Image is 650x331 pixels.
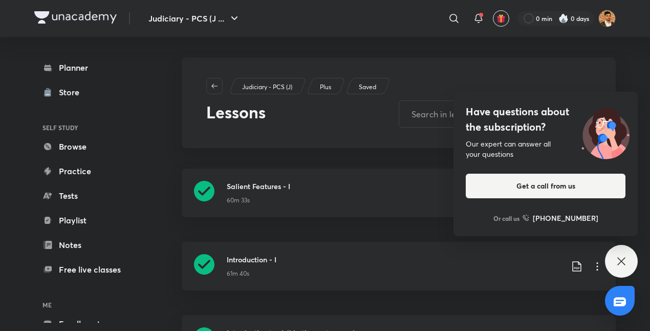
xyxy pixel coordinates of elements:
[399,101,561,127] input: Search in lessons
[206,102,399,128] h2: Lessons
[34,210,153,231] a: Playlist
[598,10,616,27] img: Ashish Chhawari
[34,235,153,255] a: Notes
[466,174,625,198] button: Get a call from us
[227,269,249,278] p: 61m 40s
[359,82,376,92] p: Saved
[558,13,569,24] img: streak
[496,14,506,23] img: avatar
[34,296,153,314] h6: ME
[182,169,616,230] a: Salient Features - I60m 33s
[59,86,85,98] div: Store
[34,11,117,26] a: Company Logo
[227,181,562,192] h3: Salient Features - I
[533,213,598,223] h6: [PHONE_NUMBER]
[34,161,153,181] a: Practice
[318,82,333,92] a: Plus
[142,8,247,29] button: Judiciary - PCS (J ...
[34,11,117,24] img: Company Logo
[493,10,509,27] button: avatar
[493,214,519,223] p: Or call us
[34,136,153,157] a: Browse
[357,82,378,92] a: Saved
[241,82,294,92] a: Judiciary - PCS (J)
[227,196,250,205] p: 60m 33s
[242,82,292,92] p: Judiciary - PCS (J)
[523,213,598,223] a: [PHONE_NUMBER]
[227,254,562,265] h3: Introduction - I
[34,57,153,78] a: Planner
[34,119,153,136] h6: SELF STUDY
[34,259,153,280] a: Free live classes
[466,104,625,135] h4: Have questions about the subscription?
[573,104,638,159] img: ttu_illustration_new.svg
[34,82,153,102] a: Store
[466,139,625,159] div: Our expert can answer all your questions
[320,82,331,92] p: Plus
[34,185,153,206] a: Tests
[182,242,616,303] a: Introduction - I61m 40s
